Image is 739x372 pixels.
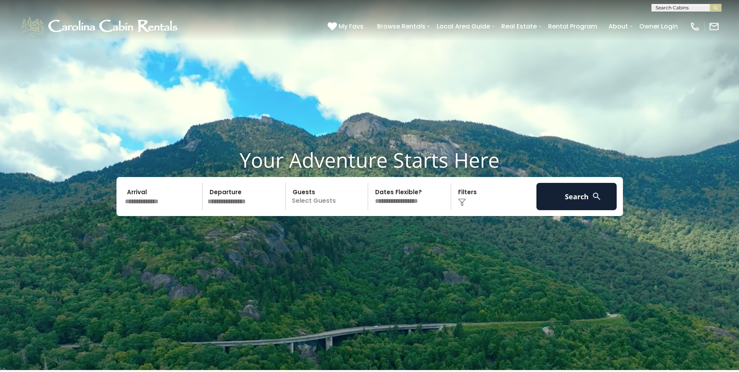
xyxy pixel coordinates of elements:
[709,21,720,32] img: mail-regular-white.png
[605,19,632,33] a: About
[6,148,733,172] h1: Your Adventure Starts Here
[690,21,700,32] img: phone-regular-white.png
[544,19,601,33] a: Rental Program
[635,19,682,33] a: Owner Login
[288,183,368,210] p: Select Guests
[328,21,365,32] a: My Favs
[19,15,181,38] img: White-1-1-2.png
[373,19,429,33] a: Browse Rentals
[339,21,363,31] span: My Favs
[592,191,601,201] img: search-regular-white.png
[433,19,494,33] a: Local Area Guide
[497,19,541,33] a: Real Estate
[536,183,617,210] button: Search
[458,198,466,206] img: filter--v1.png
